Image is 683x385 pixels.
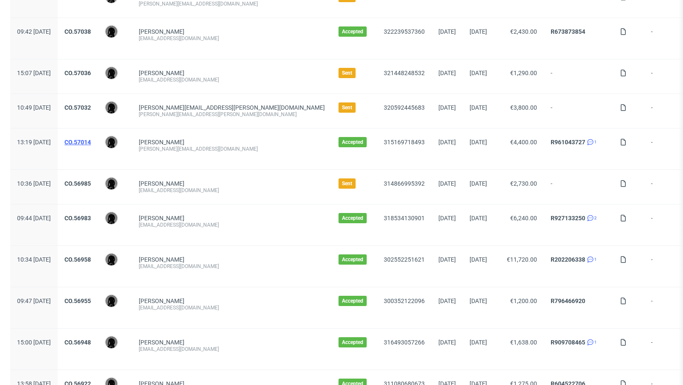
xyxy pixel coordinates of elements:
span: Sent [342,180,352,187]
a: 1 [585,256,597,263]
a: 1 [585,339,597,346]
span: €1,200.00 [510,297,537,304]
a: R202206338 [551,256,585,263]
a: CO.56948 [64,339,91,346]
a: CO.57038 [64,28,91,35]
span: [DATE] [438,28,456,35]
a: [PERSON_NAME] [139,139,184,146]
span: 09:44 [DATE] [17,215,51,222]
a: CO.57036 [64,70,91,76]
span: Sent [342,70,352,76]
a: CO.56983 [64,215,91,222]
a: [PERSON_NAME] [139,70,184,76]
span: 1 [594,256,597,263]
span: Accepted [342,339,363,346]
a: 321448248532 [384,70,425,76]
img: Dawid Urbanowicz [105,336,117,348]
a: R909708465 [551,339,585,346]
div: [PERSON_NAME][EMAIL_ADDRESS][DOMAIN_NAME] [139,146,325,152]
span: €1,290.00 [510,70,537,76]
span: Sent [342,104,352,111]
span: 2 [594,215,597,222]
a: 318534130901 [384,215,425,222]
div: [EMAIL_ADDRESS][DOMAIN_NAME] [139,263,325,270]
span: 09:42 [DATE] [17,28,51,35]
a: 314866995392 [384,180,425,187]
span: 10:49 [DATE] [17,104,51,111]
span: [DATE] [438,70,456,76]
span: Accepted [342,28,363,35]
span: - [651,180,683,194]
span: [DATE] [438,339,456,346]
span: €1,638.00 [510,339,537,346]
span: [DATE] [438,139,456,146]
a: [PERSON_NAME] [139,215,184,222]
span: 10:36 [DATE] [17,180,51,187]
span: €4,400.00 [510,139,537,146]
a: 2 [585,215,597,222]
img: Dawid Urbanowicz [105,212,117,224]
a: CO.56955 [64,297,91,304]
span: - [551,70,606,83]
a: CO.56958 [64,256,91,263]
div: [EMAIL_ADDRESS][DOMAIN_NAME] [139,304,325,311]
img: Dawid Urbanowicz [105,136,117,148]
span: - [551,180,606,194]
span: [DATE] [438,256,456,263]
img: Dawid Urbanowicz [105,26,117,38]
span: [DATE] [470,139,487,146]
span: €2,430.00 [510,28,537,35]
span: - [651,297,683,318]
span: Accepted [342,297,363,304]
a: 322239537360 [384,28,425,35]
span: 13:19 [DATE] [17,139,51,146]
a: 315169718493 [384,139,425,146]
span: [DATE] [438,215,456,222]
span: Accepted [342,139,363,146]
img: Dawid Urbanowicz [105,67,117,79]
span: [DATE] [438,104,456,111]
span: [DATE] [438,297,456,304]
img: Dawid Urbanowicz [105,295,117,307]
a: [PERSON_NAME] [139,28,184,35]
a: R796466920 [551,297,585,304]
div: [PERSON_NAME][EMAIL_ADDRESS][DOMAIN_NAME] [139,0,325,7]
span: Accepted [342,215,363,222]
span: [DATE] [470,256,487,263]
a: 316493057266 [384,339,425,346]
span: [DATE] [470,70,487,76]
span: €11,720.00 [507,256,537,263]
a: 320592445683 [384,104,425,111]
span: 09:47 [DATE] [17,297,51,304]
a: [PERSON_NAME] [139,297,184,304]
a: R927133250 [551,215,585,222]
a: [PERSON_NAME] [139,339,184,346]
span: [DATE] [470,104,487,111]
a: [PERSON_NAME] [139,256,184,263]
span: [DATE] [470,28,487,35]
a: R961043727 [551,139,585,146]
a: 300352122096 [384,297,425,304]
span: 15:07 [DATE] [17,70,51,76]
span: - [651,70,683,83]
span: €6,240.00 [510,215,537,222]
a: R673873854 [551,28,585,35]
span: 1 [594,139,597,146]
span: - [651,139,683,159]
div: [EMAIL_ADDRESS][DOMAIN_NAME] [139,346,325,353]
span: 15:00 [DATE] [17,339,51,346]
span: [DATE] [438,180,456,187]
div: [EMAIL_ADDRESS][DOMAIN_NAME] [139,187,325,194]
span: - [551,104,606,118]
span: - [651,215,683,235]
a: 1 [585,139,597,146]
img: Dawid Urbanowicz [105,178,117,190]
span: - [651,28,683,49]
div: [EMAIL_ADDRESS][DOMAIN_NAME] [139,76,325,83]
span: - [651,256,683,277]
div: [EMAIL_ADDRESS][DOMAIN_NAME] [139,222,325,228]
a: CO.57032 [64,104,91,111]
a: CO.56985 [64,180,91,187]
span: €2,730.00 [510,180,537,187]
a: 302552251621 [384,256,425,263]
